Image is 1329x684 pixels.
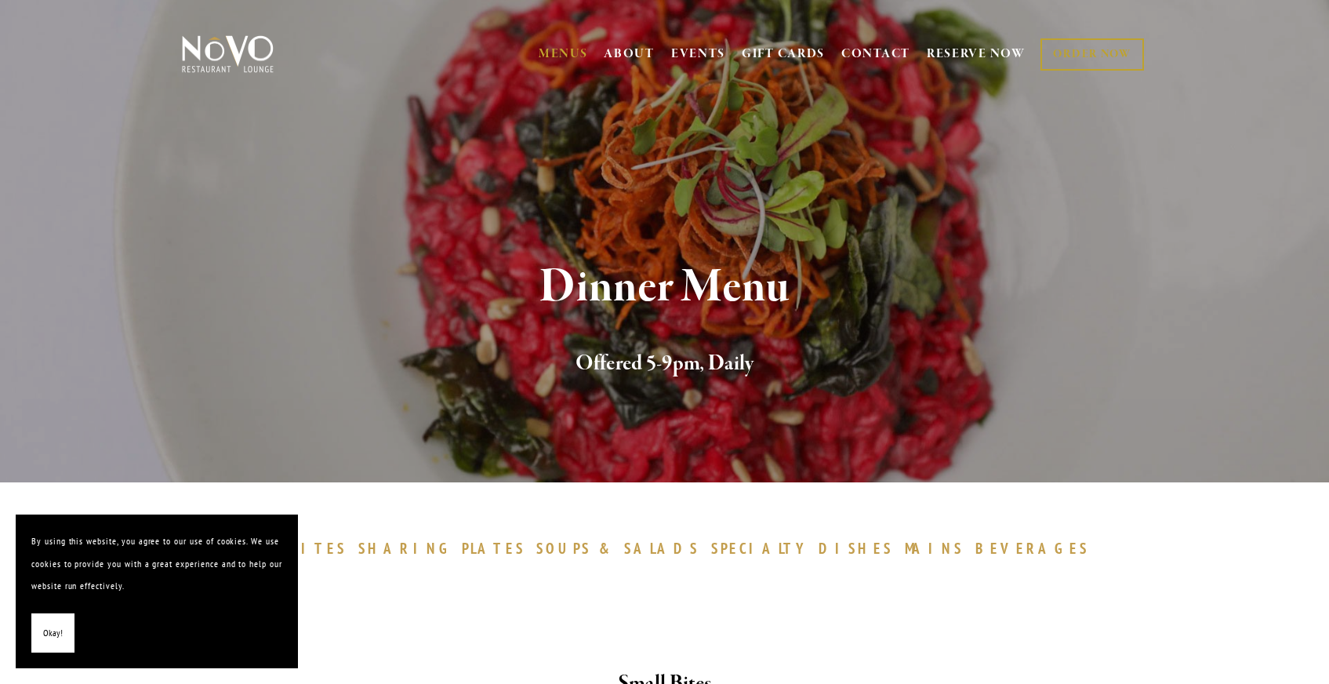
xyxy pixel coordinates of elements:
[536,539,706,558] a: SOUPS&SALADS
[604,46,655,62] a: ABOUT
[208,262,1122,313] h1: Dinner Menu
[624,539,699,558] span: SALADS
[711,539,812,558] span: SPECIALTY
[927,39,1026,69] a: RESERVE NOW
[711,539,901,558] a: SPECIALTYDISHES
[599,539,616,558] span: &
[539,46,588,62] a: MENUS
[462,539,525,558] span: PLATES
[31,613,74,653] button: Okay!
[31,530,282,598] p: By using this website, you agree to our use of cookies. We use cookies to provide you with a grea...
[358,539,532,558] a: SHARINGPLATES
[975,539,1098,558] a: BEVERAGES
[905,539,964,558] span: MAINS
[1040,38,1143,71] a: ORDER NOW
[841,39,910,69] a: CONTACT
[742,39,825,69] a: GIFT CARDS
[819,539,893,558] span: DISHES
[536,539,591,558] span: SOUPS
[975,539,1090,558] span: BEVERAGES
[905,539,971,558] a: MAINS
[208,347,1122,380] h2: Offered 5-9pm, Daily
[43,622,63,645] span: Okay!
[671,46,725,62] a: EVENTS
[16,515,298,668] section: Cookie banner
[358,539,454,558] span: SHARING
[286,539,347,558] span: BITES
[179,35,277,74] img: Novo Restaurant &amp; Lounge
